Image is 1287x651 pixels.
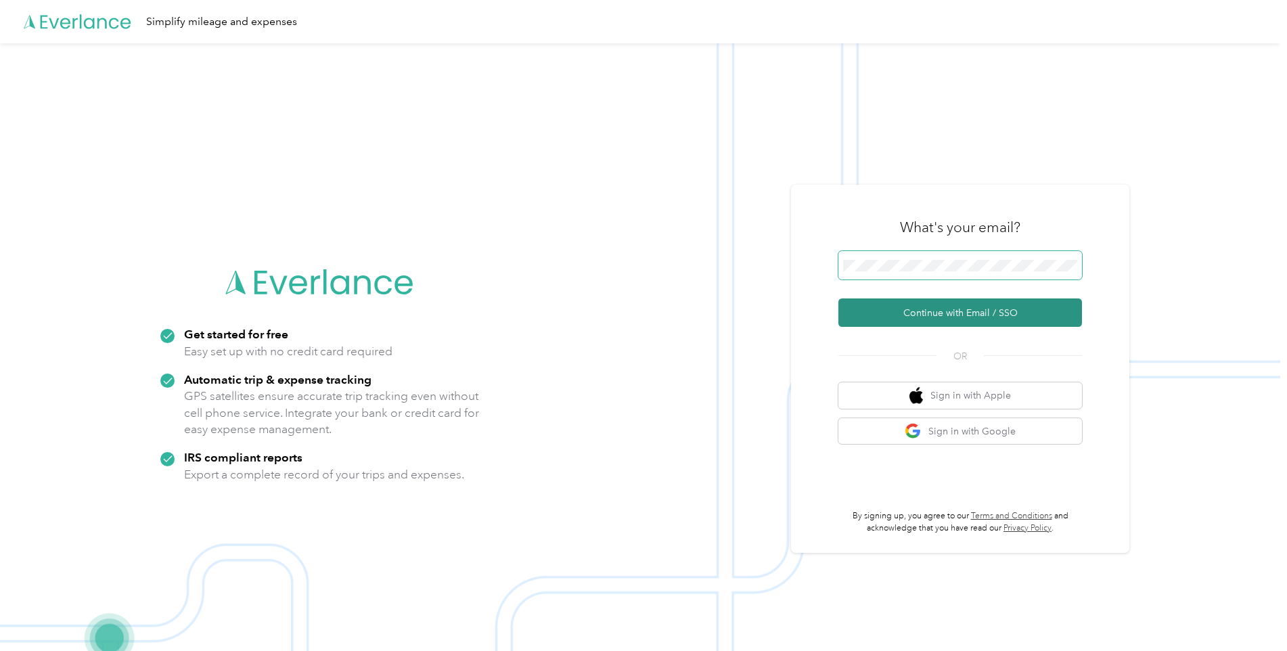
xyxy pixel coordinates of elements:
[838,382,1082,409] button: apple logoSign in with Apple
[184,450,302,464] strong: IRS compliant reports
[838,418,1082,445] button: google logoSign in with Google
[838,510,1082,534] p: By signing up, you agree to our and acknowledge that you have read our .
[936,349,984,363] span: OR
[900,218,1020,237] h3: What's your email?
[184,372,371,386] strong: Automatic trip & expense tracking
[905,423,922,440] img: google logo
[184,327,288,341] strong: Get started for free
[184,388,480,438] p: GPS satellites ensure accurate trip tracking even without cell phone service. Integrate your bank...
[909,387,923,404] img: apple logo
[1003,523,1052,533] a: Privacy Policy
[184,466,464,483] p: Export a complete record of your trips and expenses.
[146,14,297,30] div: Simplify mileage and expenses
[971,511,1052,521] a: Terms and Conditions
[184,343,392,360] p: Easy set up with no credit card required
[838,298,1082,327] button: Continue with Email / SSO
